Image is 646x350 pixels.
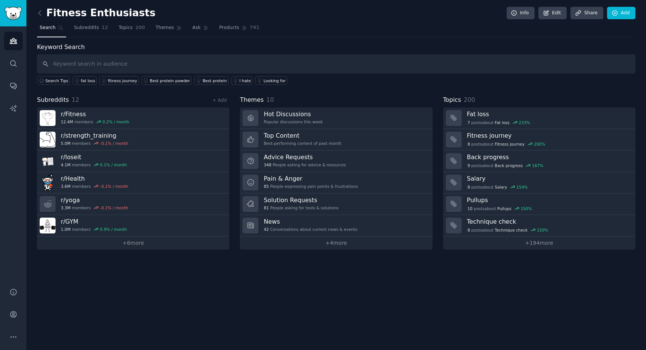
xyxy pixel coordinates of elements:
[194,76,228,85] a: Best protein
[100,141,128,146] div: -0.1 % / month
[532,163,543,168] div: 167 %
[240,193,432,215] a: Solution Requests81People asking for tools & solutions
[142,76,192,85] a: Best protein powder
[443,193,635,215] a: Pullups10postsaboutPullups150%
[40,110,56,126] img: Fitness
[264,218,357,226] h3: News
[467,163,470,168] span: 9
[264,141,342,146] div: Best-performing content of past month
[40,218,56,233] img: GYM
[37,193,229,215] a: r/yoga3.3Mmembers-0.1% / month
[264,184,358,189] div: People expressing pain points & frustrations
[61,141,128,146] div: members
[250,25,260,31] span: 791
[467,141,470,147] span: 8
[537,227,548,233] div: 150 %
[443,236,635,250] a: +194more
[264,205,269,210] span: 81
[61,162,71,167] span: 4.1M
[263,78,286,83] div: Looking for
[240,78,251,83] div: I hate
[516,184,528,190] div: 154 %
[40,25,56,31] span: Search
[538,7,567,20] a: Edit
[443,172,635,193] a: Salary8postsaboutSalary154%
[264,119,323,124] div: Popular discussions this week
[443,95,461,105] span: Topics
[72,96,79,103] span: 12
[266,96,274,103] span: 10
[519,120,530,125] div: 233 %
[45,78,68,83] span: Search Tips
[264,110,323,118] h3: Hot Discussions
[443,215,635,236] a: Technique check8postsaboutTechnique check150%
[467,175,630,183] h3: Salary
[467,132,630,140] h3: Fitness journey
[467,184,529,190] div: post s about
[467,141,546,147] div: post s about
[61,119,73,124] span: 12.4M
[264,175,358,183] h3: Pain & Anger
[467,218,630,226] h3: Technique check
[73,76,97,85] a: fat loss
[102,25,108,31] span: 12
[37,172,229,193] a: r/Health3.6Mmembers-0.1% / month
[61,227,71,232] span: 1.0M
[37,107,229,129] a: r/Fitness12.4Mmembers0.2% / month
[495,227,528,233] span: Technique check
[61,205,128,210] div: members
[40,132,56,147] img: strength_training
[61,184,128,189] div: members
[61,196,128,204] h3: r/ yoga
[37,43,85,51] label: Keyword Search
[607,7,635,20] a: Add
[81,78,95,83] div: fat loss
[497,206,511,211] span: Pullups
[153,22,185,37] a: Themes
[108,78,137,83] div: fitness journey
[37,236,229,250] a: +6more
[61,153,127,161] h3: r/ loseit
[264,132,342,140] h3: Top Content
[443,129,635,150] a: Fitness journey8postsaboutFitness journey200%
[61,227,127,232] div: members
[467,110,630,118] h3: Fat loss
[264,162,346,167] div: People asking for advice & resources
[156,25,174,31] span: Themes
[37,76,70,85] button: Search Tips
[521,206,532,211] div: 150 %
[240,236,432,250] a: +4more
[240,172,432,193] a: Pain & Anger85People expressing pain points & frustrations
[231,76,253,85] a: I hate
[37,95,69,105] span: Subreddits
[264,153,346,161] h3: Advice Requests
[192,25,201,31] span: Ask
[135,25,145,31] span: 200
[61,205,71,210] span: 3.3M
[216,22,262,37] a: Products791
[467,162,544,169] div: post s about
[37,54,635,74] input: Keyword search in audience
[61,141,71,146] span: 5.0M
[202,78,227,83] div: Best protein
[102,119,129,124] div: 0.2 % / month
[255,76,287,85] a: Looking for
[61,184,71,189] span: 3.6M
[467,196,630,204] h3: Pullups
[74,25,99,31] span: Subreddits
[240,215,432,236] a: News42Conversations about current news & events
[100,227,127,232] div: 0.9 % / month
[443,150,635,172] a: Back progress9postsaboutBack progress167%
[40,153,56,169] img: loseit
[495,184,507,190] span: Salary
[264,227,269,232] span: 42
[467,206,472,211] span: 10
[264,205,338,210] div: People asking for tools & solutions
[37,22,66,37] a: Search
[467,227,470,233] span: 8
[37,215,229,236] a: r/GYM1.0Mmembers0.9% / month
[100,184,128,189] div: -0.1 % / month
[495,163,523,168] span: Back progress
[37,7,156,19] h2: Fitness Enthusiasts
[40,175,56,190] img: Health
